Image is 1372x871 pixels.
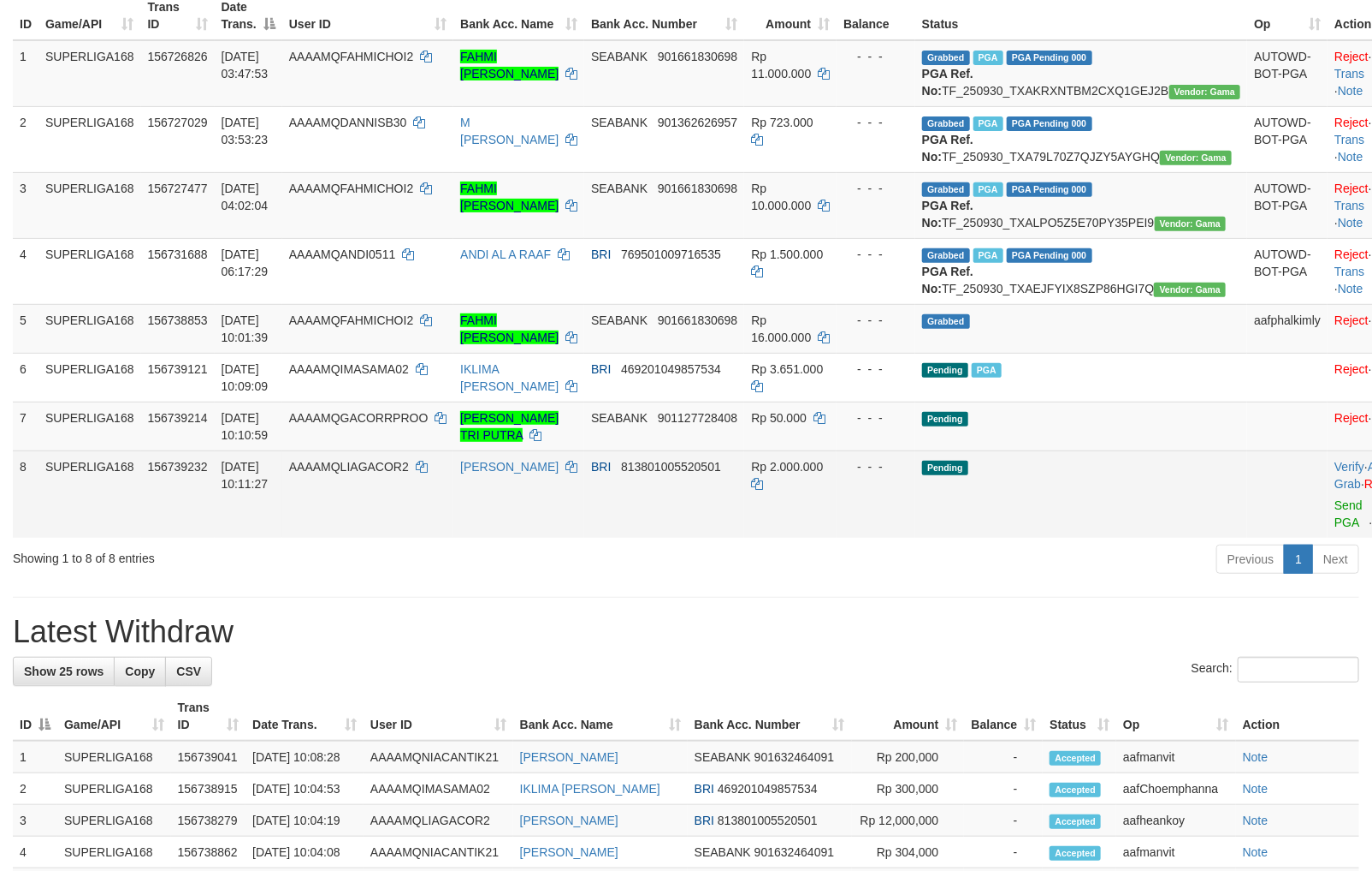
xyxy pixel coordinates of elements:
[13,172,38,238] td: 3
[13,106,38,172] td: 2
[460,313,559,344] a: FAHMI [PERSON_NAME]
[222,248,269,278] span: [DATE] 06:17:29
[289,313,413,327] span: AAAAMQFAHMICHOI2
[114,657,166,686] a: Copy
[922,314,970,329] span: Grabbed
[751,411,807,425] span: Rp 50.000
[1338,282,1363,295] a: Note
[38,238,141,304] td: SUPERLIGA168
[1007,116,1092,131] span: PGA Pending
[852,741,965,773] td: Rp 200,000
[852,773,965,805] td: Rp 300,000
[1116,773,1236,805] td: aafChoemphanna
[843,180,908,197] div: - - -
[915,172,1247,238] td: TF_250930_TXALPO5Z5E70PY35PEI9
[1247,172,1328,238] td: AUTOWD-BOT-PGA
[973,116,1003,131] span: Marked by aafandaneth
[751,460,823,474] span: Rp 2.000.000
[171,692,246,741] th: Trans ID: activate to sort column ascending
[973,182,1003,197] span: Marked by aafandaneth
[922,133,973,164] b: PGA Ref. No:
[915,106,1247,172] td: TF_250930_TXA79L70Z7QJZY5AYGHQ
[621,460,721,474] span: Copy 813801005520501 to clipboard
[621,248,721,261] span: Copy 769501009716535 to clipboard
[591,411,648,425] span: SEABANK
[245,692,364,741] th: Date Trans.: activate to sort column ascending
[973,51,1003,65] span: Marked by aafandaneth
[1334,313,1369,327] a: Reject
[1050,846,1101,861] span: Accepted
[222,313,269,344] span: [DATE] 10:01:39
[289,182,413,195] span: AAAAMQFAHMICHOI2
[964,692,1043,741] th: Balance: activate to sort column ascending
[513,692,688,741] th: Bank Acc. Name: activate to sort column ascending
[1155,217,1227,231] span: Vendor URL: https://trx31.1velocity.biz
[57,773,171,805] td: SUPERLIGA168
[1007,182,1092,197] span: PGA Pending
[922,265,973,295] b: PGA Ref. No:
[460,460,559,474] a: [PERSON_NAME]
[1050,814,1101,829] span: Accepted
[718,782,818,796] span: Copy 469201049857534 to clipboard
[222,362,269,393] span: [DATE] 10:09:09
[751,116,813,129] span: Rp 723.000
[695,782,714,796] span: BRI
[13,40,38,107] td: 1
[658,50,737,63] span: Copy 901661830698 to clipboard
[460,182,559,212] a: FAHMI [PERSON_NAME]
[222,182,269,212] span: [DATE] 04:02:04
[289,362,409,376] span: AAAAMQIMASAMA02
[1247,40,1328,107] td: AUTOWD-BOT-PGA
[1334,460,1364,474] a: Verify
[460,248,551,261] a: ANDI AL A RAAF
[922,182,970,197] span: Grabbed
[922,248,970,263] span: Grabbed
[460,362,559,393] a: IKLIMA [PERSON_NAME]
[148,50,208,63] span: 156726826
[1247,238,1328,304] td: AUTOWD-BOT-PGA
[1338,84,1363,98] a: Note
[1334,182,1369,195] a: Reject
[57,692,171,741] th: Game/API: activate to sort column ascending
[13,741,57,773] td: 1
[1192,657,1359,683] label: Search:
[1334,411,1369,425] a: Reject
[964,837,1043,868] td: -
[13,615,1359,649] h1: Latest Withdraw
[1050,751,1101,766] span: Accepted
[1116,741,1236,773] td: aafmanvit
[13,238,38,304] td: 4
[38,353,141,402] td: SUPERLIGA168
[38,304,141,353] td: SUPERLIGA168
[1116,692,1236,741] th: Op: activate to sort column ascending
[1007,248,1092,263] span: PGA Pending
[148,182,208,195] span: 156727477
[460,116,559,146] a: M [PERSON_NAME]
[1284,545,1313,574] a: 1
[165,657,212,686] a: CSV
[658,313,737,327] span: Copy 901661830698 to clipboard
[1334,248,1369,261] a: Reject
[591,248,611,261] span: BRI
[520,814,618,827] a: [PERSON_NAME]
[24,665,103,678] span: Show 25 rows
[289,460,409,474] span: AAAAMQLIAGACOR2
[364,773,513,805] td: AAAAMQIMASAMA02
[964,805,1043,837] td: -
[364,805,513,837] td: AAAAMQLIAGACOR2
[222,50,269,81] span: [DATE] 03:47:53
[13,773,57,805] td: 2
[13,692,57,741] th: ID: activate to sort column descending
[1312,545,1359,574] a: Next
[1243,750,1269,764] a: Note
[922,412,968,427] span: Pending
[843,48,908,65] div: - - -
[148,362,208,376] span: 156739121
[148,313,208,327] span: 156738853
[973,248,1003,263] span: Marked by aafromsomean
[13,837,57,868] td: 4
[922,116,970,131] span: Grabbed
[751,362,823,376] span: Rp 3.651.000
[13,450,38,538] td: 8
[718,814,818,827] span: Copy 813801005520501 to clipboard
